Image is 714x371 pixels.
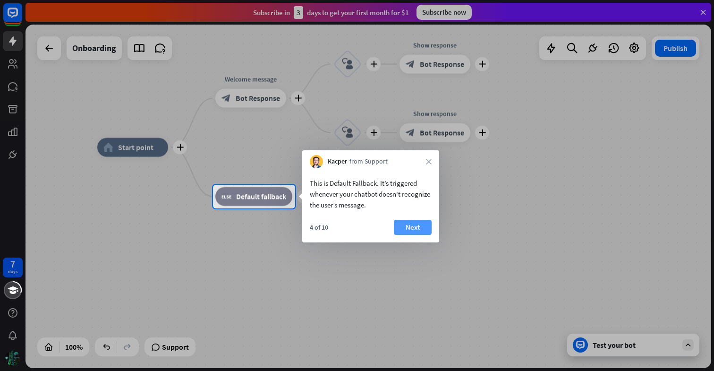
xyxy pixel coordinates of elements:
span: Default fallback [236,192,286,201]
button: Next [394,220,432,235]
button: Open LiveChat chat widget [8,4,36,32]
span: from Support [349,157,388,166]
div: This is Default Fallback. It’s triggered whenever your chatbot doesn't recognize the user’s message. [310,178,432,210]
i: close [426,159,432,164]
span: Kacper [328,157,347,166]
div: 4 of 10 [310,223,328,232]
i: block_fallback [221,192,231,201]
